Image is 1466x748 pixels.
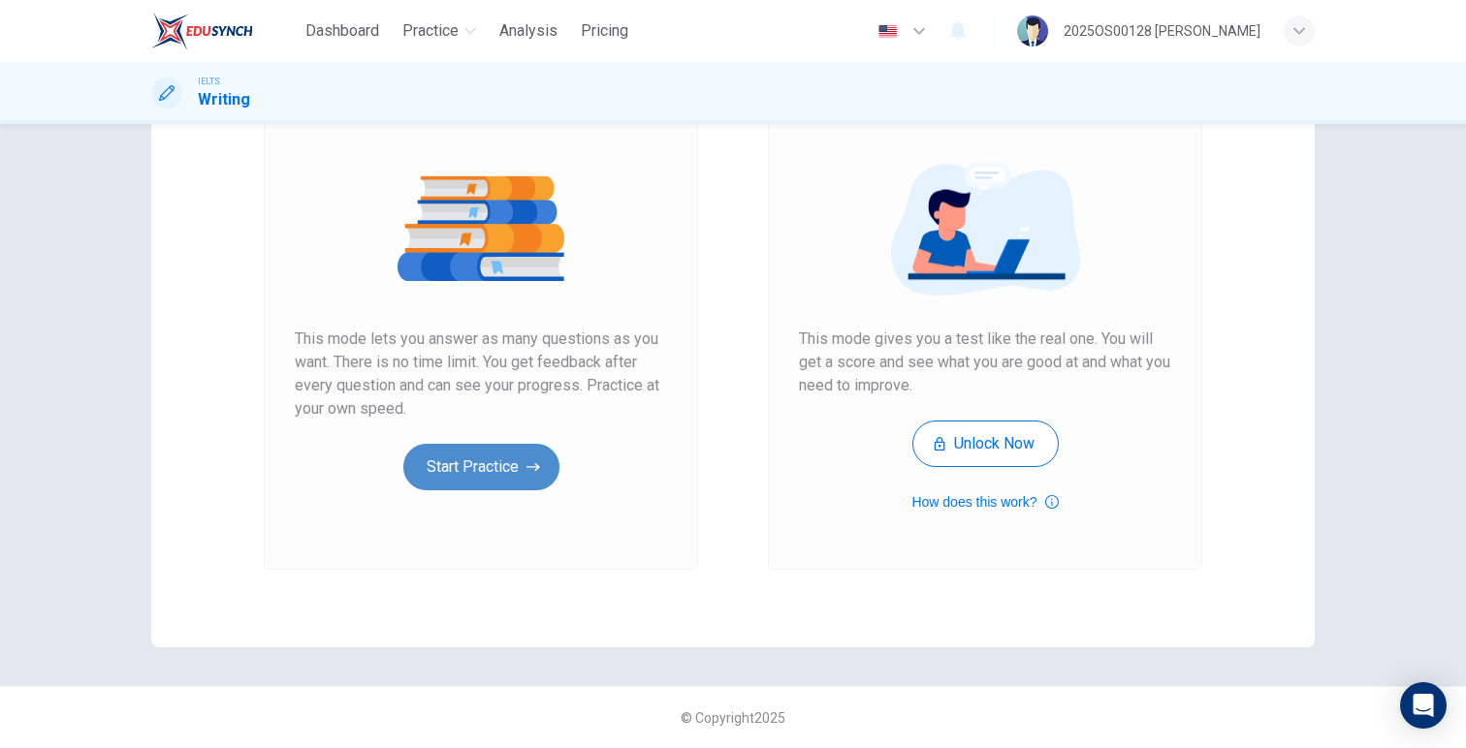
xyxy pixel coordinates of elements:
button: Pricing [573,14,636,48]
button: Start Practice [403,444,559,490]
button: Unlock Now [912,421,1059,467]
button: Analysis [492,14,565,48]
span: Pricing [581,19,628,43]
div: Open Intercom Messenger [1400,682,1447,729]
button: How does this work? [911,490,1058,514]
img: EduSynch logo [151,12,253,50]
a: EduSynch logo [151,12,298,50]
img: en [876,24,900,39]
span: Dashboard [305,19,379,43]
div: 2025OS00128 [PERSON_NAME] [1064,19,1260,43]
button: Dashboard [298,14,387,48]
button: Practice [395,14,484,48]
span: Practice [402,19,459,43]
span: Analysis [499,19,558,43]
img: Profile picture [1017,16,1048,47]
span: © Copyright 2025 [681,710,785,726]
h1: Writing [198,88,250,111]
span: This mode gives you a test like the real one. You will get a score and see what you are good at a... [799,327,1171,397]
span: IELTS [198,75,220,88]
span: This mode lets you answer as many questions as you want. There is no time limit. You get feedback... [295,327,667,421]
